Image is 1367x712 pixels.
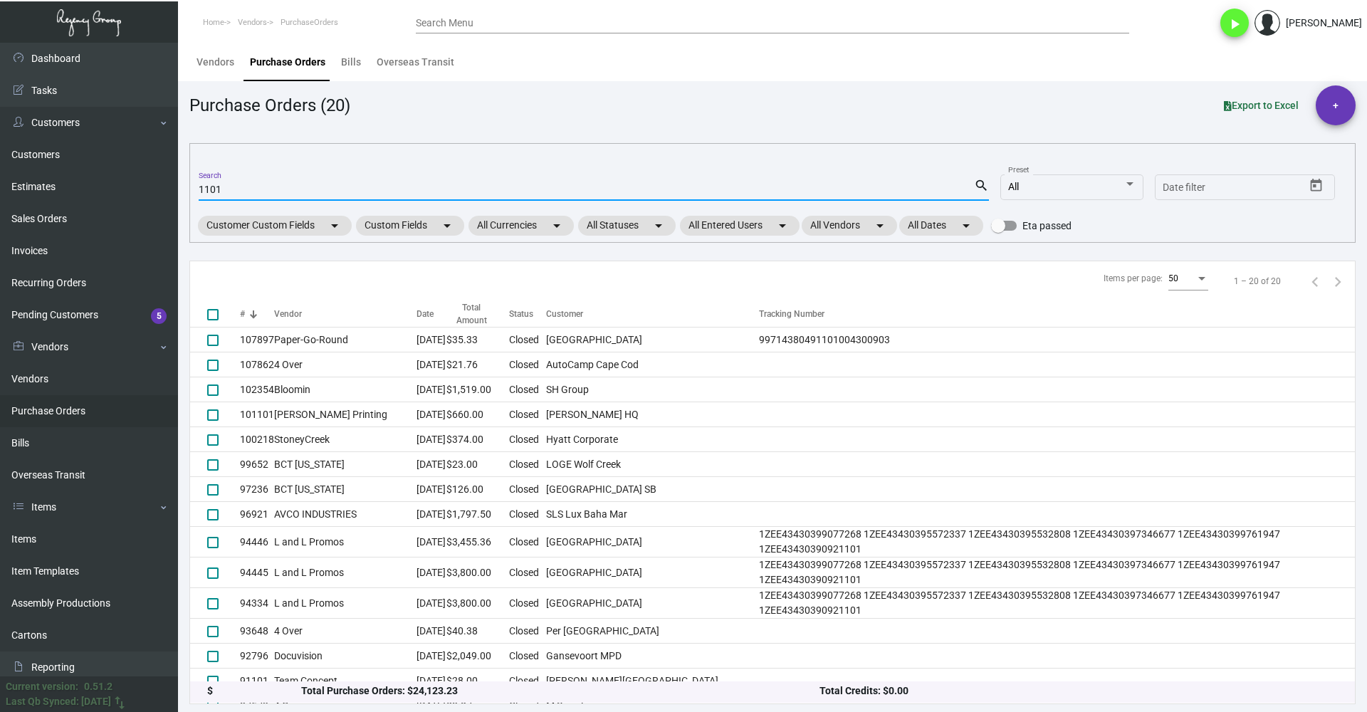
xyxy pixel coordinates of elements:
td: Hyatt Corporate [546,427,759,452]
td: [GEOGRAPHIC_DATA] [546,328,759,352]
td: Closed [509,452,546,477]
td: $1,519.00 [446,377,509,402]
div: Date [417,308,446,320]
button: Next page [1326,270,1349,293]
td: [DATE] [417,402,446,427]
span: 50 [1168,273,1178,283]
td: [DATE] [417,477,446,502]
td: Paper-Go-Round [274,328,417,352]
td: AutoCamp Cape Cod [546,352,759,377]
td: L and L Promos [274,527,417,557]
td: 1ZEE43430399077268 1ZEE43430395572337 1ZEE43430395532808 1ZEE43430397346677 1ZEE43430399761947 1Z... [759,588,1355,619]
td: SLS Lux Baha Mar [546,502,759,527]
td: [PERSON_NAME] HQ [546,402,759,427]
td: $126.00 [446,477,509,502]
button: + [1316,85,1356,125]
span: Home [203,18,224,27]
td: Closed [509,328,546,352]
i: play_arrow [1226,16,1243,33]
td: BCT [US_STATE] [274,452,417,477]
td: 91101 [240,669,274,693]
div: [PERSON_NAME] [1286,16,1362,31]
td: Bloomin [274,377,417,402]
mat-chip: Custom Fields [356,216,464,236]
td: [DATE] [417,644,446,669]
td: 101101 [240,402,274,427]
mat-chip: All Statuses [578,216,676,236]
td: Closed [509,557,546,588]
td: $23.00 [446,452,509,477]
button: play_arrow [1220,9,1249,37]
div: Date [417,308,434,320]
div: # [240,308,245,320]
span: Eta passed [1022,217,1072,234]
div: Items per page: [1104,272,1163,285]
div: Total Amount [446,301,509,327]
img: admin@bootstrapmaster.com [1255,10,1280,36]
td: $40.38 [446,619,509,644]
td: 99652 [240,452,274,477]
td: Closed [509,427,546,452]
mat-chip: All Dates [899,216,983,236]
td: Closed [509,352,546,377]
mat-chip: All Currencies [468,216,574,236]
td: Per [GEOGRAPHIC_DATA] [546,619,759,644]
td: $1,797.50 [446,502,509,527]
td: [GEOGRAPHIC_DATA] [546,588,759,619]
td: 99714380491101004300903 [759,328,1355,352]
button: Open calendar [1305,174,1328,197]
span: Export to Excel [1224,100,1299,111]
td: Gansevoort MPD [546,644,759,669]
td: Closed [509,527,546,557]
td: Closed [509,477,546,502]
td: [DATE] [417,502,446,527]
td: 92796 [240,644,274,669]
td: Closed [509,402,546,427]
td: Closed [509,619,546,644]
div: Tracking Number [759,308,1355,320]
div: Status [509,308,546,320]
td: $660.00 [446,402,509,427]
div: Vendors [197,55,234,70]
button: Export to Excel [1213,93,1310,118]
span: Vendors [238,18,267,27]
mat-icon: arrow_drop_down [439,217,456,234]
td: $2,049.00 [446,644,509,669]
td: [DATE] [417,669,446,693]
mat-chip: All Vendors [802,216,897,236]
td: $374.00 [446,427,509,452]
mat-icon: arrow_drop_down [958,217,975,234]
div: Vendor [274,308,417,320]
td: 96921 [240,502,274,527]
td: [DATE] [417,527,446,557]
td: 1ZEE43430399077268 1ZEE43430395572337 1ZEE43430395532808 1ZEE43430397346677 1ZEE43430399761947 1Z... [759,557,1355,588]
td: Team Concept [274,669,417,693]
td: [DATE] [417,352,446,377]
mat-icon: search [974,177,989,194]
div: Total Amount [446,301,496,327]
td: [DATE] [417,588,446,619]
td: [DATE] [417,557,446,588]
td: 94334 [240,588,274,619]
td: [DATE] [417,328,446,352]
td: [GEOGRAPHIC_DATA] [546,557,759,588]
td: 107862 [240,352,274,377]
td: [DATE] [417,427,446,452]
td: 102354 [240,377,274,402]
div: 1 – 20 of 20 [1234,275,1281,288]
td: 4 Over [274,352,417,377]
button: Previous page [1304,270,1326,293]
td: $3,800.00 [446,557,509,588]
div: Vendor [274,308,302,320]
td: [DATE] [417,452,446,477]
td: AVCO INDUSTRIES [274,502,417,527]
td: Docuvision [274,644,417,669]
input: End date [1219,182,1287,194]
td: 94446 [240,527,274,557]
div: Total Credits: $0.00 [819,684,1338,699]
div: Total Purchase Orders: $24,123.23 [301,684,819,699]
td: [GEOGRAPHIC_DATA] [546,527,759,557]
td: 97236 [240,477,274,502]
td: LOGE Wolf Creek [546,452,759,477]
div: Customer [546,308,583,320]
